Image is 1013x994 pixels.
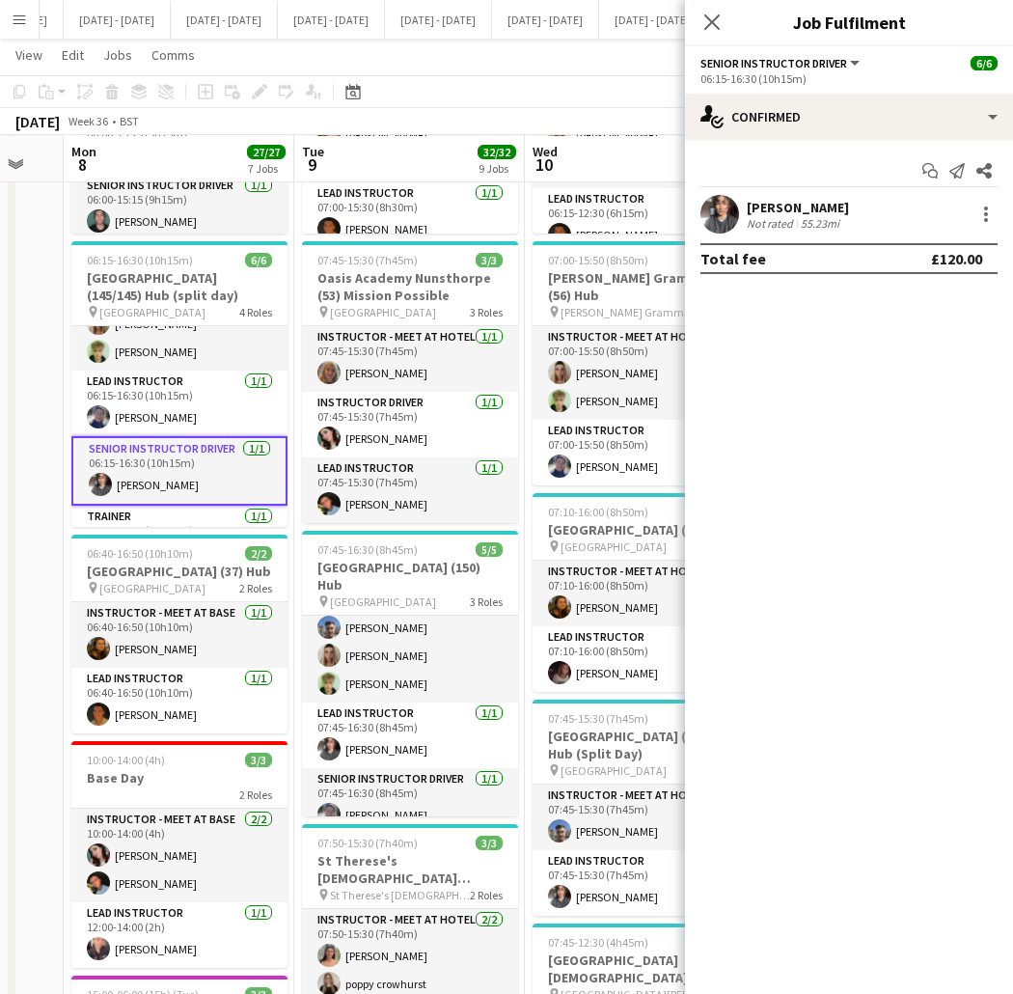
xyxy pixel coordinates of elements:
span: 9 [299,153,324,176]
span: Edit [62,46,84,64]
app-card-role: Lead Instructor1/106:40-16:50 (10h10m)[PERSON_NAME] [71,668,287,733]
span: 07:45-15:30 (7h45m) [548,711,648,726]
span: [PERSON_NAME] Grammar [561,305,695,319]
app-job-card: 10:00-14:00 (4h)3/3Base Day2 RolesInstructor - Meet at Base2/210:00-14:00 (4h)[PERSON_NAME][PERSO... [71,741,287,968]
div: Not rated [747,216,797,231]
app-job-card: 07:10-16:00 (8h50m)2/2[GEOGRAPHIC_DATA] (50) Hub [GEOGRAPHIC_DATA]2 RolesInstructor - Meet at Hot... [533,493,749,692]
span: 07:10-16:00 (8h50m) [548,505,648,519]
span: Week 36 [64,114,112,128]
app-card-role: Instructor - Meet at Hotel2/207:00-15:50 (8h50m)[PERSON_NAME][PERSON_NAME] [533,326,749,420]
span: 06:15-16:30 (10h15m) [87,253,193,267]
h3: Oasis Academy Nunsthorpe (53) Mission Possible [302,269,518,304]
span: Mon [71,143,96,160]
a: Edit [54,42,92,68]
app-card-role: Lead Instructor1/107:45-15:30 (7h45m)[PERSON_NAME] [533,850,749,916]
h3: [GEOGRAPHIC_DATA] (37) Hub [71,563,287,580]
div: Confirmed [685,94,1013,140]
span: 27/27 [247,145,286,159]
span: 3/3 [476,253,503,267]
h3: [GEOGRAPHIC_DATA] (150) Hub [302,559,518,594]
span: 07:45-15:30 (7h45m) [317,253,418,267]
h3: [PERSON_NAME] Grammar (56) Hub [533,269,749,304]
h3: Job Fulfilment [685,10,1013,35]
app-job-card: 06:40-16:50 (10h10m)2/2[GEOGRAPHIC_DATA] (37) Hub [GEOGRAPHIC_DATA]2 RolesInstructor - Meet at Ba... [71,535,287,733]
span: 2 Roles [470,888,503,902]
div: 06:15-16:30 (10h15m)6/6[GEOGRAPHIC_DATA] (145/145) Hub (split day) [GEOGRAPHIC_DATA]4 RolesInstru... [71,241,287,527]
span: 4 Roles [239,305,272,319]
span: 32/32 [478,145,516,159]
app-card-role: Instructor Driver1/107:45-15:30 (7h45m)[PERSON_NAME] [302,392,518,457]
span: 3/3 [245,753,272,767]
span: 3 Roles [470,305,503,319]
div: Total fee [700,249,766,268]
button: [DATE] - [DATE] [385,1,492,39]
app-card-role: Instructor - Meet at Base2/210:00-14:00 (4h)[PERSON_NAME][PERSON_NAME] [71,809,287,902]
app-job-card: 07:45-15:30 (7h45m)3/3Oasis Academy Nunsthorpe (53) Mission Possible [GEOGRAPHIC_DATA]3 RolesInst... [302,241,518,523]
span: Comms [151,46,195,64]
app-card-role: Instructor - Meet at Hotel1/107:45-15:30 (7h45m)[PERSON_NAME] [533,785,749,850]
div: [PERSON_NAME] [747,199,849,216]
span: [GEOGRAPHIC_DATA] [561,539,667,554]
div: £120.00 [931,249,982,268]
span: 06:40-16:50 (10h10m) [87,546,193,561]
a: View [8,42,50,68]
span: 2/2 [245,546,272,561]
span: Jobs [103,46,132,64]
span: [GEOGRAPHIC_DATA] [99,305,205,319]
span: 3 Roles [470,594,503,609]
h3: Base Day [71,769,287,787]
div: 55.23mi [797,216,843,231]
app-card-role: Senior Instructor Driver1/107:45-16:30 (8h45m)[PERSON_NAME] [302,768,518,834]
app-card-role: Lead Instructor1/107:00-15:50 (8h50m)[PERSON_NAME] [533,420,749,485]
span: View [15,46,42,64]
button: [DATE] - [DATE] [278,1,385,39]
span: Tue [302,143,324,160]
button: [DATE] - [DATE] [64,1,171,39]
span: 2 Roles [239,787,272,802]
app-job-card: 07:45-15:30 (7h45m)2/2[GEOGRAPHIC_DATA] (39/39) Hub (Split Day) [GEOGRAPHIC_DATA]2 RolesInstructo... [533,700,749,916]
h3: [GEOGRAPHIC_DATA] (39/39) Hub (Split Day) [533,728,749,762]
app-card-role: Senior Instructor Driver1/106:00-15:15 (9h15m)[PERSON_NAME] [71,175,287,240]
app-card-role: Lead Instructor1/106:15-12:30 (6h15m)[PERSON_NAME] [533,188,749,254]
button: [DATE] - [DATE] [171,1,278,39]
div: 06:15-16:30 (10h15m) [700,71,998,86]
span: 07:45-12:30 (4h45m) [548,935,648,950]
app-card-role: Trainer1/106:15-16:30 (10h15m) [71,506,287,571]
span: 10:00-14:00 (4h) [87,753,165,767]
span: St Therese's [DEMOGRAPHIC_DATA] School [330,888,470,902]
h3: [GEOGRAPHIC_DATA][DEMOGRAPHIC_DATA] (80) Hub (Half Day AM) [533,952,749,986]
app-job-card: 07:45-16:30 (8h45m)5/5[GEOGRAPHIC_DATA] (150) Hub [GEOGRAPHIC_DATA]3 RolesInstructor - Meet at Ho... [302,531,518,816]
h3: St Therese's [DEMOGRAPHIC_DATA] School (90/90) Mission Possible (Split Day) [302,852,518,887]
h3: [GEOGRAPHIC_DATA] (50) Hub [533,521,749,538]
span: Wed [533,143,558,160]
a: Jobs [96,42,140,68]
app-card-role: Lead Instructor1/107:10-16:00 (8h50m)[PERSON_NAME] [533,626,749,692]
app-card-role: Senior Instructor Driver1/106:15-16:30 (10h15m)[PERSON_NAME] [71,436,287,506]
span: 10 [530,153,558,176]
a: Comms [144,42,203,68]
span: 6/6 [971,56,998,70]
app-card-role: Lead Instructor1/106:15-16:30 (10h15m)[PERSON_NAME] [71,371,287,436]
button: Senior Instructor Driver [700,56,862,70]
app-job-card: 07:00-15:50 (8h50m)3/3[PERSON_NAME] Grammar (56) Hub [PERSON_NAME] Grammar2 RolesInstructor - Mee... [533,241,749,485]
span: [GEOGRAPHIC_DATA] [99,581,205,595]
button: [DATE] - [DATE] [492,1,599,39]
span: 2 Roles [239,581,272,595]
span: 07:00-15:50 (8h50m) [548,253,648,267]
span: [GEOGRAPHIC_DATA] [330,594,436,609]
div: BST [120,114,139,128]
app-card-role: Lead Instructor1/107:00-15:30 (8h30m)[PERSON_NAME] [302,182,518,248]
h3: [GEOGRAPHIC_DATA] (145/145) Hub (split day) [71,269,287,304]
app-card-role: Lead Instructor1/107:45-16:30 (8h45m)[PERSON_NAME] [302,703,518,768]
app-card-role: Lead Instructor1/107:45-15:30 (7h45m)[PERSON_NAME] [302,457,518,523]
app-card-role: Instructor - Meet at Base1/106:40-16:50 (10h10m)[PERSON_NAME] [71,602,287,668]
span: [GEOGRAPHIC_DATA] [561,763,667,778]
div: [DATE] [15,112,60,131]
span: 07:45-16:30 (8h45m) [317,542,418,557]
app-card-role: Instructor - Meet at Hotel1/107:45-15:30 (7h45m)[PERSON_NAME] [302,326,518,392]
